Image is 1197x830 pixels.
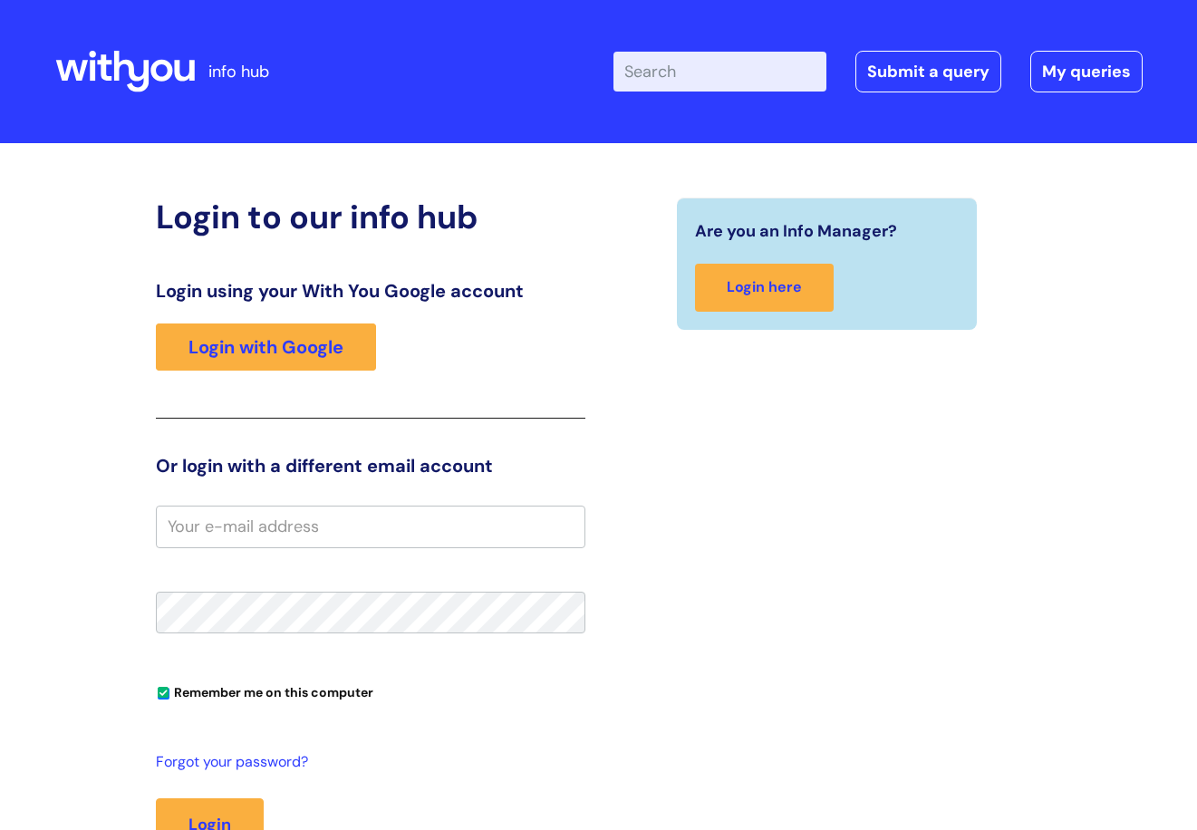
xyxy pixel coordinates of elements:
[156,680,373,700] label: Remember me on this computer
[695,217,897,246] span: Are you an Info Manager?
[156,677,585,706] div: You can uncheck this option if you're logging in from a shared device
[1030,51,1143,92] a: My queries
[156,455,585,477] h3: Or login with a different email account
[613,52,826,92] input: Search
[156,506,585,547] input: Your e-mail address
[156,198,585,236] h2: Login to our info hub
[158,688,169,700] input: Remember me on this computer
[156,280,585,302] h3: Login using your With You Google account
[156,323,376,371] a: Login with Google
[208,57,269,86] p: info hub
[855,51,1001,92] a: Submit a query
[156,749,576,776] a: Forgot your password?
[695,264,834,312] a: Login here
